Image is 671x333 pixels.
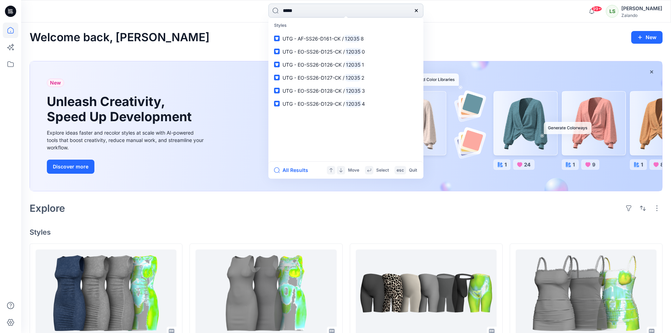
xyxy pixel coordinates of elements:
span: UTG - EO-SS26-D129-CK / [282,101,345,107]
span: 3 [362,88,365,94]
mark: 12035 [344,35,361,43]
a: UTG - EO-SS26-D126-CK /120351 [270,58,422,71]
span: 0 [362,49,365,55]
div: Explore ideas faster and recolor styles at scale with AI-powered tools that boost creativity, red... [47,129,205,151]
span: 8 [361,36,364,42]
div: [PERSON_NAME] [621,4,662,13]
span: 99+ [591,6,602,12]
span: 4 [362,101,365,107]
span: UTG - EO-SS26-D125-CK / [282,49,345,55]
p: Move [348,167,359,174]
a: UTG - EO-SS26-D125-CK /120350 [270,45,422,58]
h4: Styles [30,228,663,236]
a: UTG - EO-SS26-D129-CK /120354 [270,97,422,110]
mark: 12035 [345,48,362,56]
span: 1 [362,62,364,68]
mark: 12035 [345,61,362,69]
a: UTG - AF-SS26-D161-CK /120358 [270,32,422,45]
a: UTG - EO-SS26-D127-CK /120352 [270,71,422,84]
h2: Explore [30,203,65,214]
mark: 12035 [345,100,362,108]
span: UTG - AF-SS26-D161-CK / [282,36,344,42]
p: Styles [270,19,422,32]
p: Select [376,167,389,174]
a: Discover more [47,160,205,174]
a: UTG - EO-SS26-D128-CK /120353 [270,84,422,97]
button: All Results [274,166,313,174]
p: esc [397,167,404,174]
button: Discover more [47,160,94,174]
p: Quit [409,167,417,174]
h2: Welcome back, [PERSON_NAME] [30,31,210,44]
mark: 12035 [344,74,361,82]
span: 2 [361,75,364,81]
h1: Unleash Creativity, Speed Up Development [47,94,195,124]
button: New [631,31,663,44]
span: New [50,79,61,87]
span: UTG - EO-SS26-D126-CK / [282,62,345,68]
div: LS [606,5,619,18]
mark: 12035 [345,87,362,95]
span: UTG - EO-SS26-D128-CK / [282,88,345,94]
span: UTG - EO-SS26-D127-CK / [282,75,344,81]
div: Zalando [621,13,662,18]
